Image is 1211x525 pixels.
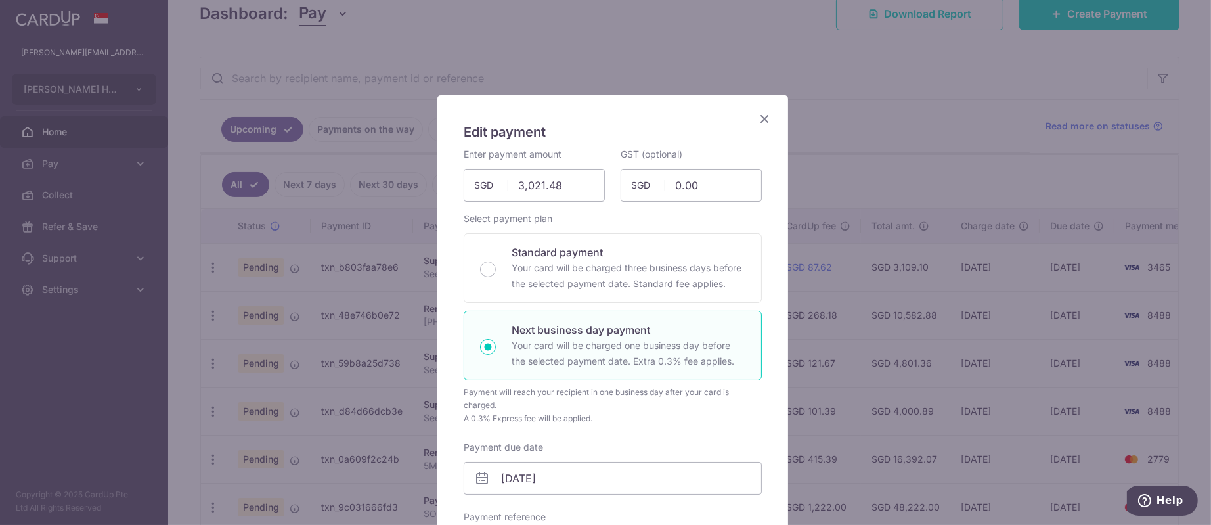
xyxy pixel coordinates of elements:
[757,111,772,127] button: Close
[464,511,546,524] label: Payment reference
[621,148,682,161] label: GST (optional)
[474,179,508,192] span: SGD
[1127,486,1198,518] iframe: Opens a widget where you can find more information
[512,260,745,292] p: Your card will be charged three business days before the selected payment date. Standard fee appl...
[631,179,665,192] span: SGD
[464,148,561,161] label: Enter payment amount
[464,212,552,225] label: Select payment plan
[464,462,762,495] input: DD / MM / YYYY
[464,386,762,412] div: Payment will reach your recipient in one business day after your card is charged.
[464,122,762,143] h5: Edit payment
[512,338,745,369] p: Your card will be charged one business day before the selected payment date. Extra 0.3% fee applies.
[621,169,762,202] input: 0.00
[464,412,762,425] div: A 0.3% Express fee will be applied.
[464,441,543,454] label: Payment due date
[512,322,745,338] p: Next business day payment
[464,169,605,202] input: 0.00
[512,244,745,260] p: Standard payment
